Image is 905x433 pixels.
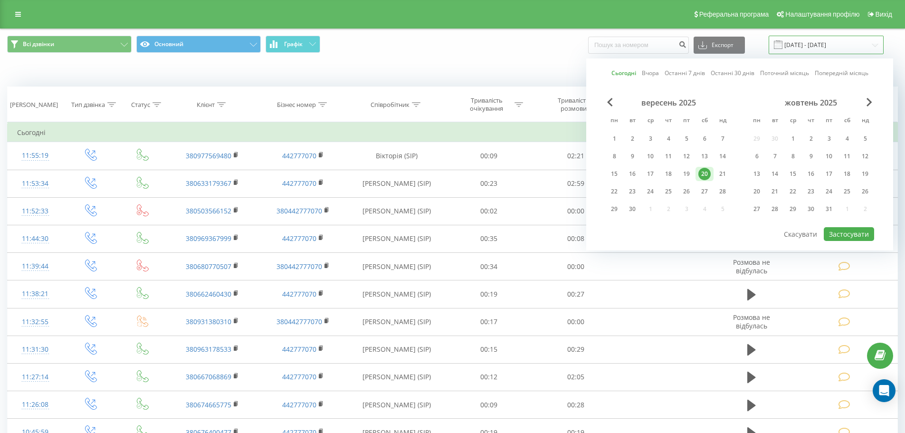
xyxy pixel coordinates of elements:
div: 27 [751,203,763,215]
td: 00:28 [533,391,619,419]
div: ср 17 вер 2025 р. [641,167,659,181]
div: 15 [787,168,799,180]
abbr: середа [643,114,657,128]
div: 12 [680,150,693,163]
div: пт 24 жовт 2025 р. [820,184,838,199]
div: Співробітник [371,101,410,109]
span: Next Month [867,98,872,106]
div: нд 7 вер 2025 р. [714,132,732,146]
td: [PERSON_NAME] (SIP) [348,336,446,363]
div: 20 [751,185,763,198]
div: вт 16 вер 2025 р. [623,167,641,181]
td: 00:00 [533,253,619,280]
div: Статус [131,101,150,109]
a: 380963178533 [186,345,231,354]
td: 02:21 [533,142,619,170]
abbr: неділя [715,114,730,128]
div: 26 [680,185,693,198]
td: [PERSON_NAME] (SIP) [348,363,446,391]
div: чт 30 жовт 2025 р. [802,202,820,216]
td: 00:34 [446,253,533,280]
div: пн 22 вер 2025 р. [605,184,623,199]
div: 18 [841,168,853,180]
div: 31 [823,203,835,215]
div: 9 [626,150,638,163]
div: пн 13 жовт 2025 р. [748,167,766,181]
div: Тривалість очікування [461,96,512,113]
div: 1 [787,133,799,145]
div: чт 2 жовт 2025 р. [802,132,820,146]
div: 21 [769,185,781,198]
a: Останні 30 днів [711,68,754,77]
div: ср 29 жовт 2025 р. [784,202,802,216]
div: 19 [680,168,693,180]
div: 17 [823,168,835,180]
td: 00:00 [533,308,619,336]
div: ср 3 вер 2025 р. [641,132,659,146]
td: 02:59 [533,170,619,197]
abbr: вівторок [625,114,639,128]
div: чт 4 вер 2025 р. [659,132,677,146]
div: чт 16 жовт 2025 р. [802,167,820,181]
div: 3 [823,133,835,145]
span: Всі дзвінки [23,40,54,48]
div: 12 [859,150,871,163]
div: 11 [841,150,853,163]
div: вт 30 вер 2025 р. [623,202,641,216]
div: 3 [644,133,657,145]
div: вт 21 жовт 2025 р. [766,184,784,199]
button: Графік [266,36,320,53]
div: пн 15 вер 2025 р. [605,167,623,181]
div: пт 3 жовт 2025 р. [820,132,838,146]
div: вересень 2025 [605,98,732,107]
div: 25 [841,185,853,198]
div: 15 [608,168,620,180]
div: 11:55:19 [17,146,54,165]
div: 28 [716,185,729,198]
a: 380674665775 [186,400,231,409]
div: жовтень 2025 [748,98,874,107]
div: Open Intercom Messenger [873,379,895,402]
div: пн 29 вер 2025 р. [605,202,623,216]
button: Експорт [694,37,745,54]
button: Всі дзвінки [7,36,132,53]
div: нд 21 вер 2025 р. [714,167,732,181]
div: ср 15 жовт 2025 р. [784,167,802,181]
div: пт 12 вер 2025 р. [677,149,695,164]
div: 26 [859,185,871,198]
div: 11:26:08 [17,395,54,414]
td: [PERSON_NAME] (SIP) [348,225,446,252]
div: пн 1 вер 2025 р. [605,132,623,146]
div: чт 23 жовт 2025 р. [802,184,820,199]
button: Основний [136,36,261,53]
div: 23 [626,185,638,198]
td: [PERSON_NAME] (SIP) [348,391,446,419]
span: Налаштування профілю [785,10,859,18]
abbr: понеділок [750,114,764,128]
span: Графік [284,41,303,48]
div: 10 [644,150,657,163]
div: вт 7 жовт 2025 р. [766,149,784,164]
button: Застосувати [824,227,874,241]
a: 380633179367 [186,179,231,188]
a: 380442777070 [276,262,322,271]
div: 18 [662,168,675,180]
div: сб 25 жовт 2025 р. [838,184,856,199]
div: 13 [751,168,763,180]
a: 380977569480 [186,151,231,160]
a: 380667068869 [186,372,231,381]
abbr: четвер [661,114,676,128]
div: 9 [805,150,817,163]
a: Попередній місяць [815,68,868,77]
div: нд 19 жовт 2025 р. [856,167,874,181]
td: 00:27 [533,280,619,308]
a: 380662460430 [186,289,231,298]
a: Поточний місяць [760,68,809,77]
span: Вихід [876,10,892,18]
div: нд 28 вер 2025 р. [714,184,732,199]
div: нд 5 жовт 2025 р. [856,132,874,146]
div: 11:44:30 [17,230,54,248]
div: 11:27:14 [17,368,54,386]
div: 10 [823,150,835,163]
a: 380503566152 [186,206,231,215]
